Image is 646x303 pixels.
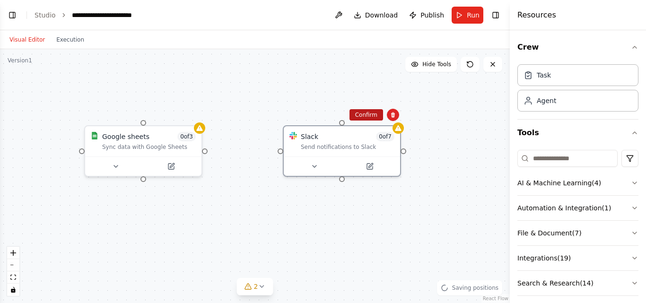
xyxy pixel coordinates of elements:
span: Number of enabled actions [177,132,196,141]
div: Slack [301,132,318,141]
button: 2 [237,278,273,295]
button: Search & Research(14) [517,271,638,295]
button: Confirm [349,109,383,121]
div: Google SheetsGoogle sheets0of3Sync data with Google Sheets [84,125,202,177]
button: Hide right sidebar [489,9,502,22]
span: Run [467,10,480,20]
button: File & Document(7) [517,221,638,245]
div: Version 1 [8,57,32,64]
div: Task [537,70,551,80]
div: Agent [537,96,556,105]
button: Execution [51,34,90,45]
span: Saving positions [452,284,498,292]
button: Tools [517,120,638,146]
nav: breadcrumb [35,10,145,20]
button: fit view [7,271,19,284]
button: Download [350,7,402,24]
span: Number of enabled actions [376,132,394,141]
div: React Flow controls [7,247,19,296]
button: Crew [517,34,638,61]
div: Crew [517,61,638,119]
button: Run [452,7,483,24]
button: Open in side panel [343,161,396,172]
button: Hide Tools [405,57,457,72]
button: Publish [405,7,448,24]
a: React Flow attribution [483,296,508,301]
img: Google Sheets [91,132,98,139]
button: toggle interactivity [7,284,19,296]
button: Open in side panel [144,161,198,172]
span: Publish [420,10,444,20]
button: zoom in [7,247,19,259]
button: Delete node [387,109,399,121]
button: AI & Machine Learning(4) [517,171,638,195]
img: Slack [289,132,297,139]
button: Automation & Integration(1) [517,196,638,220]
h4: Resources [517,9,556,21]
div: SlackSlack0of7Send notifications to Slack [283,125,401,177]
button: Visual Editor [4,34,51,45]
a: Studio [35,11,56,19]
button: Integrations(19) [517,246,638,270]
button: zoom out [7,259,19,271]
span: Download [365,10,398,20]
span: 2 [254,282,258,291]
div: Sync data with Google Sheets [102,143,196,151]
div: Google sheets [102,132,149,141]
div: Send notifications to Slack [301,143,394,151]
button: Show left sidebar [6,9,19,22]
span: Hide Tools [422,61,451,68]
